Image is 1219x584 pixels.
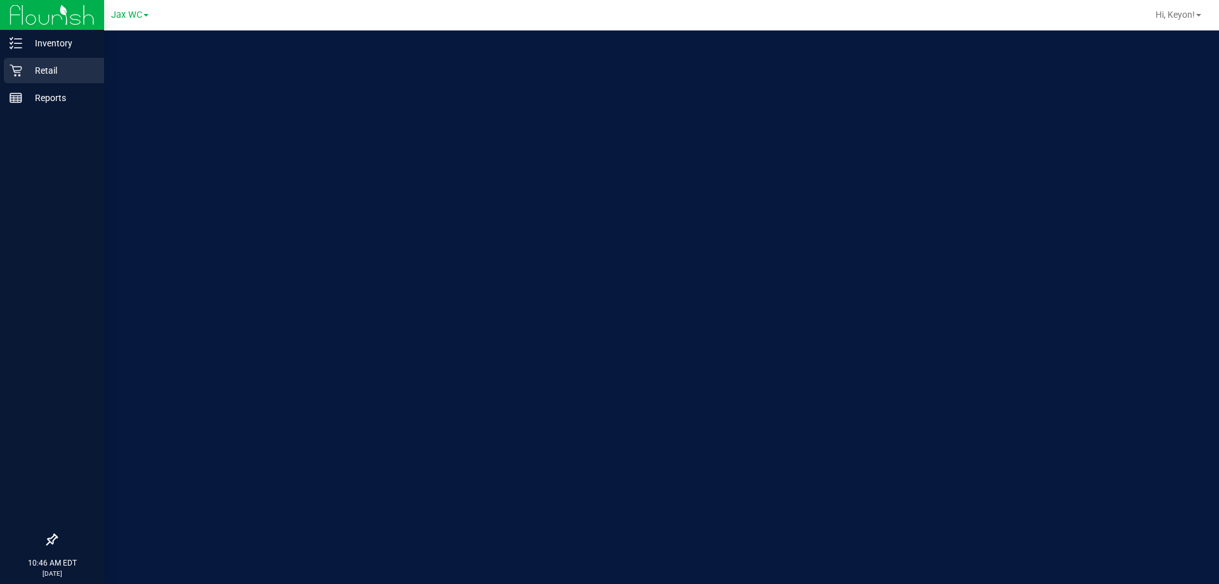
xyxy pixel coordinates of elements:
span: Hi, Keyon! [1156,10,1195,20]
span: Jax WC [111,10,142,20]
p: [DATE] [6,569,98,578]
p: Inventory [22,36,98,51]
p: Reports [22,90,98,105]
inline-svg: Inventory [10,37,22,50]
inline-svg: Reports [10,92,22,104]
p: Retail [22,63,98,78]
inline-svg: Retail [10,64,22,77]
p: 10:46 AM EDT [6,557,98,569]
